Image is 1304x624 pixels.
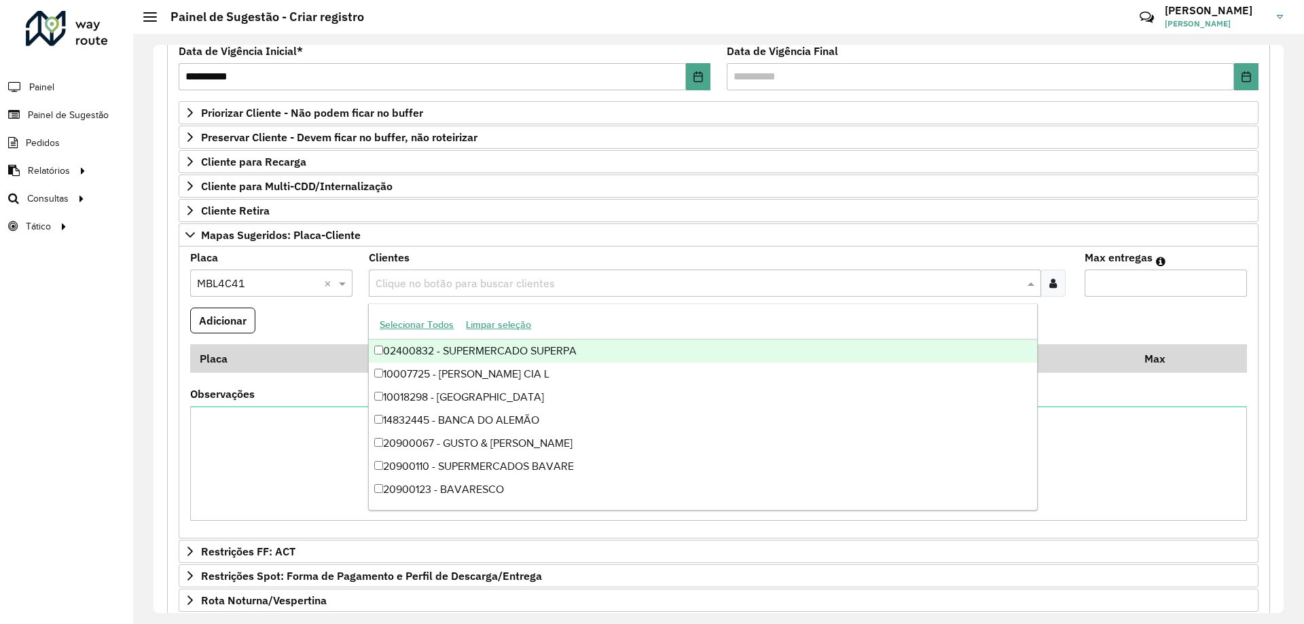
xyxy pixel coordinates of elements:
span: Painel [29,80,54,94]
span: Clear all [324,275,336,291]
a: Cliente para Multi-CDD/Internalização [179,175,1258,198]
a: Priorizar Cliente - Não podem ficar no buffer [179,101,1258,124]
a: Restrições FF: ACT [179,540,1258,563]
div: 20900123 - BAVARESCO [369,478,1036,501]
div: 10018298 - [GEOGRAPHIC_DATA] [369,386,1036,409]
span: Painel de Sugestão [28,108,109,122]
a: Mapas Sugeridos: Placa-Cliente [179,223,1258,246]
em: Máximo de clientes que serão colocados na mesma rota com os clientes informados [1156,256,1165,267]
a: Rota Noturna/Vespertina [179,589,1258,612]
a: Contato Rápido [1132,3,1161,32]
button: Selecionar Todos [374,314,460,335]
span: Tático [26,219,51,234]
h2: Painel de Sugestão - Criar registro [157,10,364,24]
label: Clientes [369,249,410,265]
a: Cliente Retira [179,199,1258,222]
label: Placa [190,249,218,265]
span: Rota Noturna/Vespertina [201,595,327,606]
button: Limpar seleção [460,314,537,335]
button: Choose Date [1234,63,1258,90]
span: Priorizar Cliente - Não podem ficar no buffer [201,107,423,118]
div: 20900067 - GUSTO & [PERSON_NAME] [369,432,1036,455]
div: Mapas Sugeridos: Placa-Cliente [179,246,1258,539]
div: 02400832 - SUPERMERCADO SUPERPA [369,339,1036,363]
button: Adicionar [190,308,255,333]
a: Cliente para Recarga [179,150,1258,173]
span: Preservar Cliente - Devem ficar no buffer, não roteirizar [201,132,477,143]
span: Mapas Sugeridos: Placa-Cliente [201,230,361,240]
a: Preservar Cliente - Devem ficar no buffer, não roteirizar [179,126,1258,149]
ng-dropdown-panel: Options list [368,304,1037,511]
span: Pedidos [26,136,60,150]
span: Restrições FF: ACT [201,546,295,557]
th: Placa [190,344,373,373]
span: Restrições Spot: Forma de Pagamento e Perfil de Descarga/Entrega [201,570,542,581]
label: Data de Vigência Final [727,43,838,59]
th: Max [1135,344,1189,373]
div: 10007725 - [PERSON_NAME] CIA L [369,363,1036,386]
div: 20900124 - BAVARESCO ATACADO [369,501,1036,524]
span: Relatórios [28,164,70,178]
span: Cliente para Multi-CDD/Internalização [201,181,393,191]
label: Max entregas [1085,249,1153,265]
span: Consultas [27,191,69,206]
span: Cliente para Recarga [201,156,306,167]
button: Choose Date [686,63,710,90]
span: [PERSON_NAME] [1165,18,1267,30]
h3: [PERSON_NAME] [1165,4,1267,17]
div: 14832445 - BANCA DO ALEMÃO [369,409,1036,432]
label: Observações [190,386,255,402]
a: Restrições Spot: Forma de Pagamento e Perfil de Descarga/Entrega [179,564,1258,587]
label: Data de Vigência Inicial [179,43,303,59]
span: Cliente Retira [201,205,270,216]
div: 20900110 - SUPERMERCADOS BAVARE [369,455,1036,478]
